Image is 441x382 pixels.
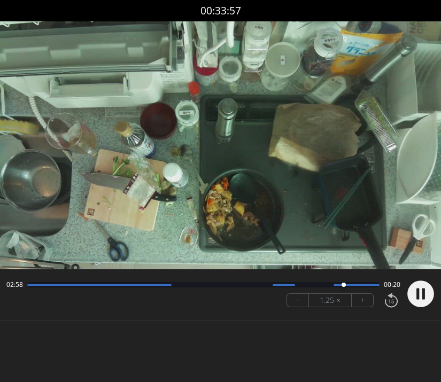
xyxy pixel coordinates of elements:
a: 00:33:57 [200,3,241,19]
div: 1.25 × [309,294,352,307]
button: + [352,294,373,307]
span: 02:58 [6,280,23,289]
span: 00:20 [384,280,400,289]
button: − [287,294,309,307]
